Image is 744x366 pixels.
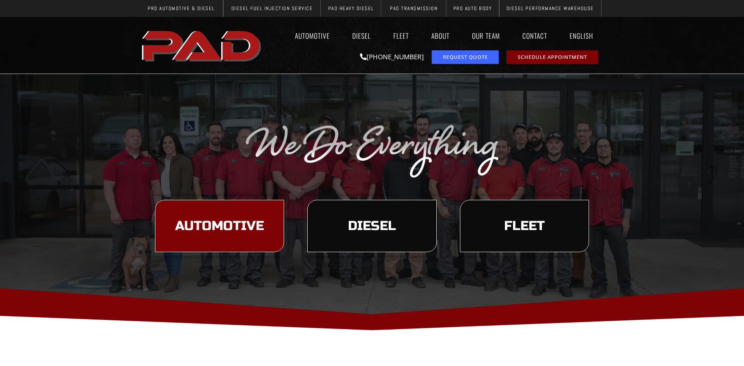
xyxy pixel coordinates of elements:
[506,50,598,64] a: schedule repair or service appointment
[518,55,587,60] span: Schedule Appointment
[148,6,215,11] span: Pro Automotive & Diesel
[390,6,437,11] span: PAD Transmission
[515,27,555,45] a: Contact
[139,24,265,66] img: The image shows the word "PAD" in bold, red, uppercase letters with a slight shadow effect.
[453,6,492,11] span: Pro Auto Body
[307,200,436,253] a: learn more about our diesel services
[562,27,604,45] a: English
[348,220,396,233] span: Diesel
[155,200,284,253] a: learn more about our automotive services
[345,27,378,45] a: Diesel
[231,6,313,11] span: Diesel Fuel Injection Service
[432,50,499,64] a: request a service or repair quote
[265,27,604,45] nav: Menu
[175,220,264,233] span: Automotive
[443,55,488,60] span: Request Quote
[424,27,457,45] a: About
[465,27,507,45] a: Our Team
[328,6,374,11] span: PAD Heavy Diesel
[386,27,416,45] a: Fleet
[288,27,337,45] a: Automotive
[360,52,424,61] a: [PHONE_NUMBER]
[460,200,589,253] a: learn more about our fleet services
[244,121,500,179] img: The image displays the phrase "We Do Everything" in a silver, cursive font on a transparent backg...
[504,220,545,233] span: Fleet
[139,24,265,66] a: pro automotive and diesel home page
[506,6,594,11] span: Diesel Performance Warehouse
